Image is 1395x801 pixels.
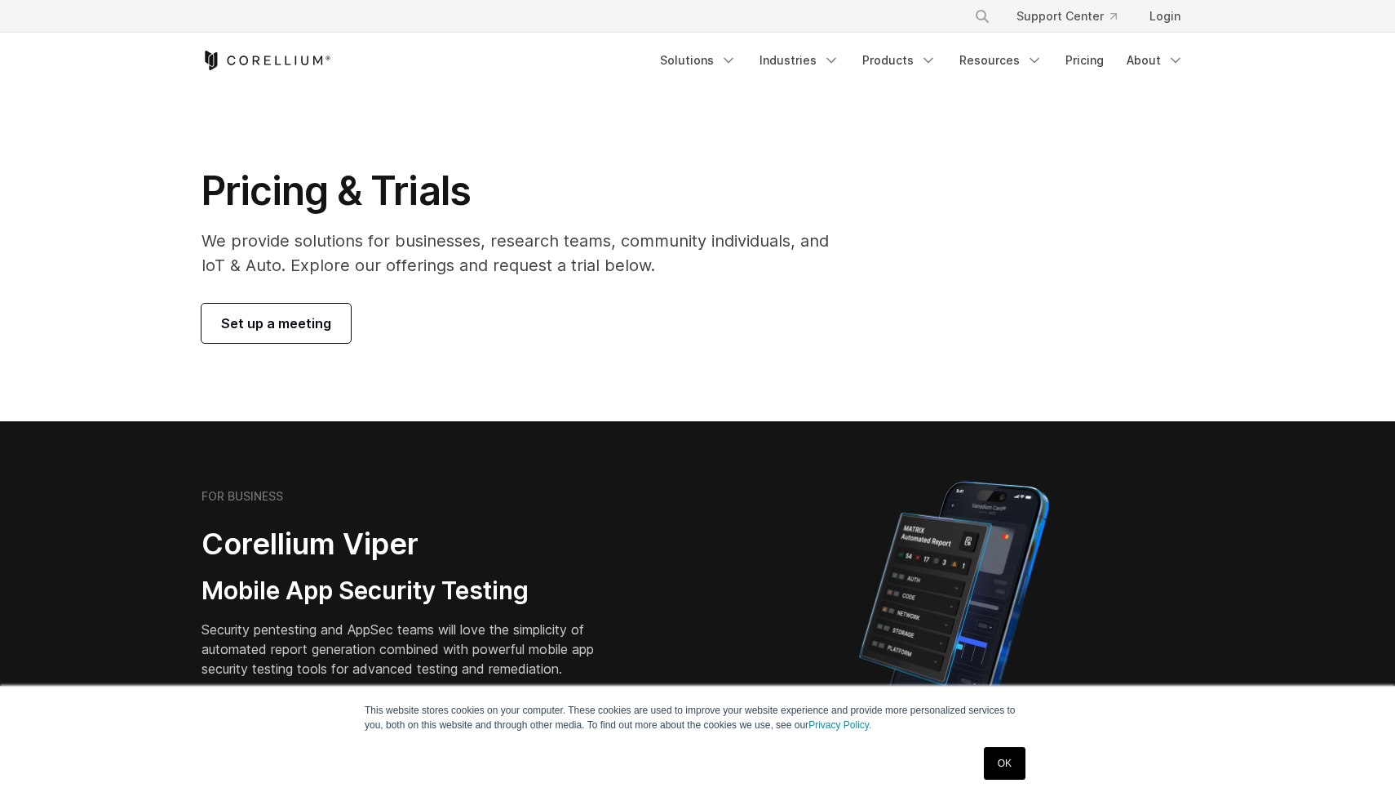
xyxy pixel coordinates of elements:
[201,620,619,679] p: Security pentesting and AppSec teams will love the simplicity of automated report generation comb...
[201,576,619,607] h3: Mobile App Security Testing
[201,304,351,343] a: Set up a meeting
[750,46,849,75] a: Industries
[365,703,1030,732] p: This website stores cookies on your computer. These cookies are used to improve your website expe...
[650,46,1193,75] div: Navigation Menu
[954,2,1193,31] div: Navigation Menu
[968,2,997,31] button: Search
[221,314,331,333] span: Set up a meeting
[201,526,619,563] h2: Corellium Viper
[201,167,852,216] h1: Pricing & Trials
[1136,2,1193,31] a: Login
[984,747,1025,780] a: OK
[852,46,946,75] a: Products
[831,474,1077,759] img: Corellium MATRIX automated report on iPhone showing app vulnerability test results across securit...
[650,46,746,75] a: Solutions
[1003,2,1130,31] a: Support Center
[201,489,283,504] h6: FOR BUSINESS
[201,229,852,278] p: We provide solutions for businesses, research teams, community individuals, and IoT & Auto. Explo...
[1056,46,1114,75] a: Pricing
[950,46,1052,75] a: Resources
[1117,46,1193,75] a: About
[201,51,331,70] a: Corellium Home
[808,719,871,731] a: Privacy Policy.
